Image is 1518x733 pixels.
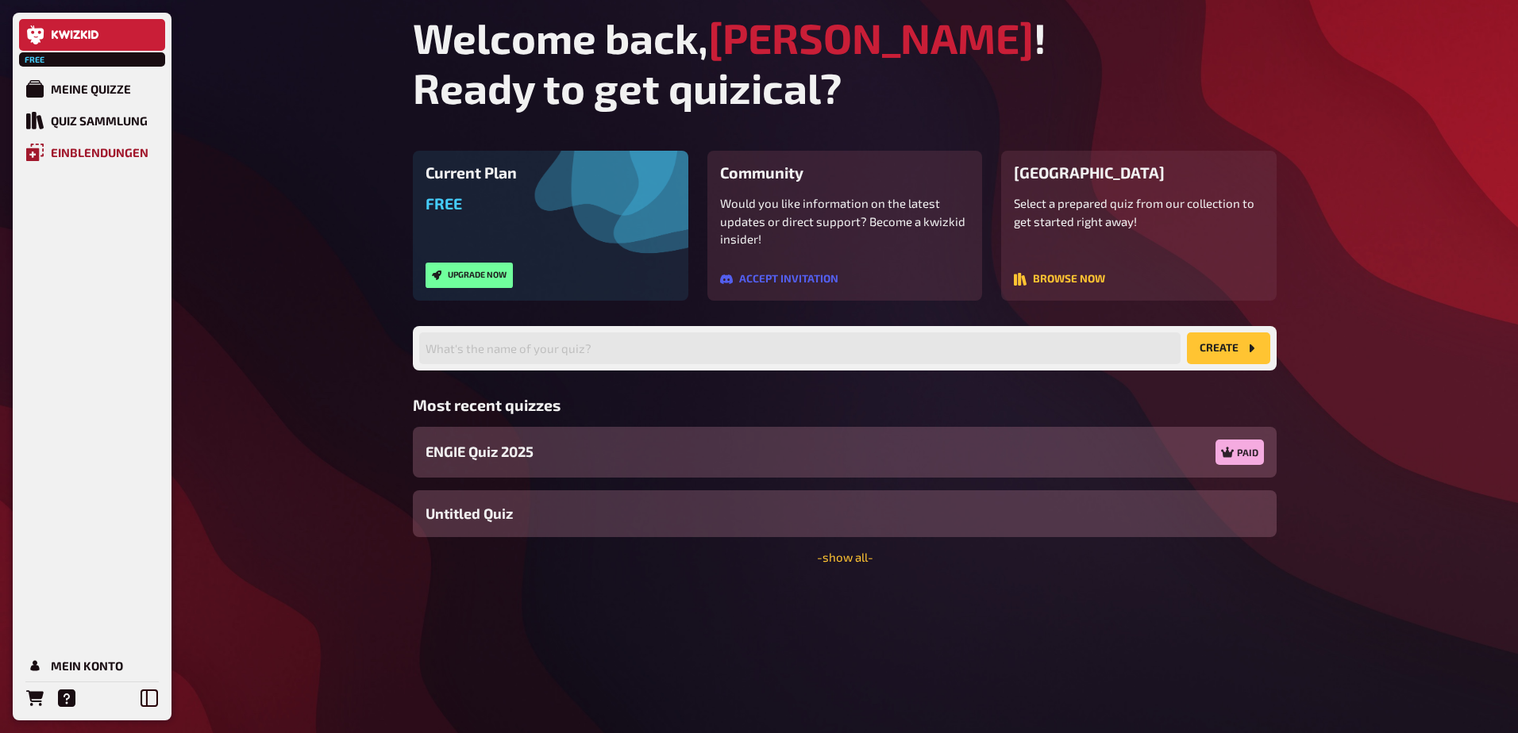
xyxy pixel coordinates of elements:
[413,13,1277,113] h1: Welcome back, ! Ready to get quizical?
[1014,274,1105,288] a: Browse now
[1014,273,1105,286] button: Browse now
[51,682,83,714] a: Hilfe
[426,194,462,213] span: Free
[51,113,148,128] div: Quiz Sammlung
[708,13,1034,63] span: [PERSON_NAME]
[413,396,1277,414] h3: Most recent quizzes
[51,658,123,673] div: Mein Konto
[1187,332,1270,364] button: create
[426,503,513,524] span: Untitled Quiz
[419,332,1181,364] input: What's the name of your quiz?
[1014,194,1264,230] p: Select a prepared quiz from our collection to get started right away!
[413,427,1277,478] a: ENGIE Quiz 2025Paid
[1014,163,1264,182] h3: [GEOGRAPHIC_DATA]
[426,441,534,462] span: ENGIE Quiz 2025
[426,163,676,182] h3: Current Plan
[19,650,165,681] a: Mein Konto
[413,490,1277,537] a: Untitled Quiz
[21,55,49,64] span: Free
[720,194,970,248] p: Would you like information on the latest updates or direct support? Become a kwizkid insider!
[720,163,970,182] h3: Community
[19,73,165,105] a: Meine Quizze
[19,682,51,714] a: Bestellungen
[51,145,148,159] div: Einblendungen
[51,82,131,96] div: Meine Quizze
[426,263,513,288] button: Upgrade now
[720,274,838,288] a: Accept invitation
[1216,439,1264,465] div: Paid
[19,136,165,168] a: Einblendungen
[720,273,838,286] button: Accept invitation
[19,105,165,136] a: Quiz Sammlung
[817,550,873,564] a: -show all-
